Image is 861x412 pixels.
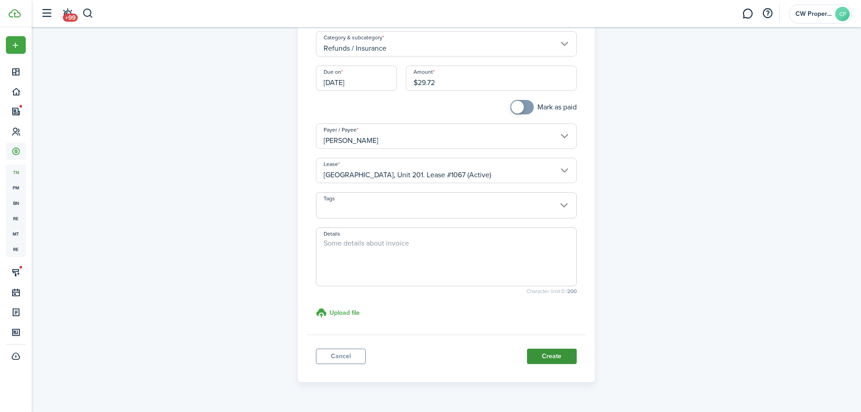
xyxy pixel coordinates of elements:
a: tn [6,165,26,180]
span: +99 [63,14,78,22]
a: Notifications [59,2,76,25]
button: Open resource center [760,6,775,21]
button: Open sidebar [38,5,55,22]
avatar-text: CP [835,7,850,21]
a: re [6,211,26,226]
button: Search [82,6,94,21]
a: mt [6,226,26,242]
a: re [6,242,26,257]
button: Open menu [6,36,26,54]
a: Messaging [739,2,756,25]
input: mm/dd/yyyy [316,66,397,91]
a: pm [6,180,26,195]
a: Cancel [316,349,366,364]
a: bn [6,195,26,211]
img: TenantCloud [9,9,21,18]
small: Character limit: 0 / [316,289,577,294]
button: Create [527,349,577,364]
span: CW Properties [795,11,832,17]
b: 200 [567,287,577,295]
h3: Upload file [329,308,360,317]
